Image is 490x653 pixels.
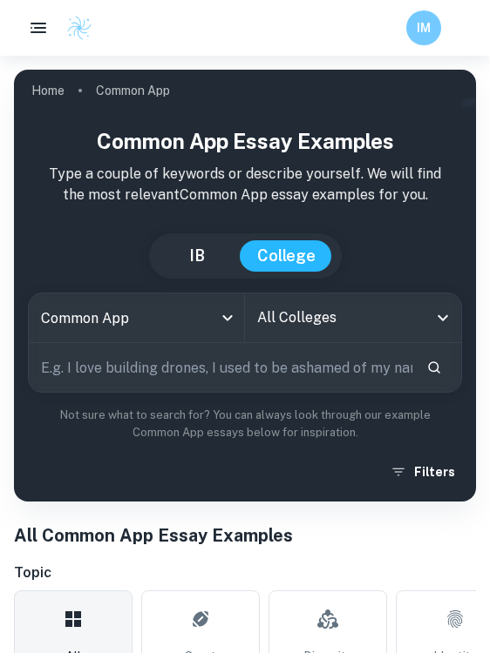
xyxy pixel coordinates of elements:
[28,407,462,442] p: Not sure what to search for? You can always look through our example Common App essays below for ...
[431,306,455,330] button: Open
[66,15,92,41] img: Clastify logo
[56,15,92,41] a: Clastify logo
[29,343,412,392] input: E.g. I love building drones, I used to be ashamed of my name...
[31,78,65,103] a: Home
[240,240,333,272] button: College
[414,18,434,37] h6: IM
[406,10,441,45] button: IM
[14,562,476,583] h6: Topic
[28,125,462,157] h1: Common App Essay Examples
[14,70,476,502] img: profile cover
[419,353,449,382] button: Search
[28,164,462,205] p: Type a couple of keywords or describe yourself. We will find the most relevant Common App essay e...
[386,456,462,488] button: Filters
[158,240,236,272] button: IB
[96,81,170,100] p: Common App
[14,522,476,549] h1: All Common App Essay Examples
[29,293,244,342] div: Common App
